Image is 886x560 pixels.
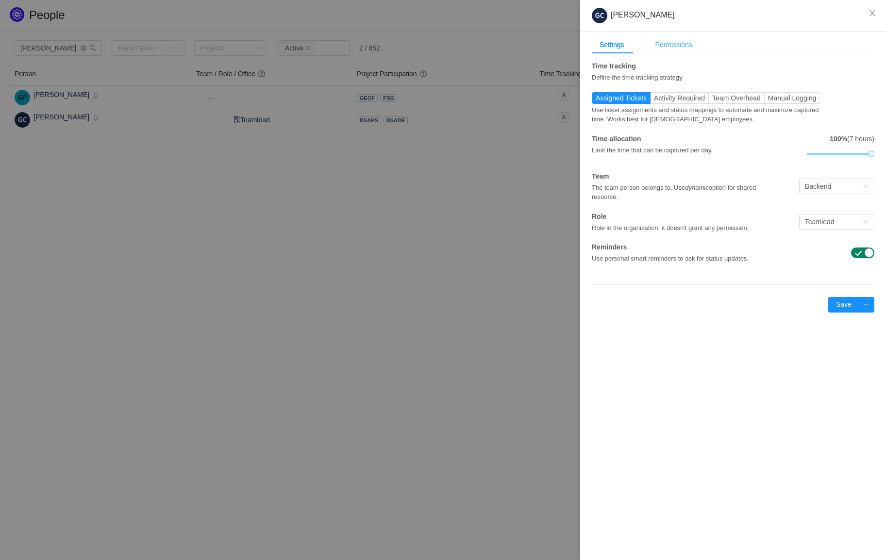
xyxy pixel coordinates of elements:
strong: Time allocation [592,135,641,143]
span: Manual Logging [768,94,817,102]
div: Teamlead [805,214,835,229]
div: Define the time tracking strategy. [592,71,780,82]
span: Assigned Tickets [596,94,647,102]
strong: 100% [830,135,847,143]
div: Permissions [648,36,700,54]
span: Activity Required [654,94,705,102]
div: [PERSON_NAME] [592,8,874,23]
strong: Reminders [592,243,627,251]
button: Save [828,297,859,313]
div: Use ticket assignments and status mappings to automate and maximize captured time. Works best for... [592,104,827,124]
strong: Team [592,172,609,180]
div: Settings [592,36,632,54]
button: icon: ellipsis [859,297,874,313]
span: (7 hours) [825,135,874,143]
div: The team person belongs to. Use option for shared resource. [592,181,780,202]
div: Backend [805,179,831,194]
strong: Role [592,213,606,220]
em: dynamic [685,184,708,191]
div: Role in the organization, it doesn't grant any permission. [592,222,780,233]
div: Use personal smart reminders to ask for status updates. [592,252,804,264]
i: icon: close [869,9,876,17]
strong: Time tracking [592,62,636,70]
span: Team Overhead [712,94,761,102]
div: Limit the time that can be captured per day. [592,144,804,155]
img: 749233e4b8db55e18db18527584ee584 [592,8,607,23]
